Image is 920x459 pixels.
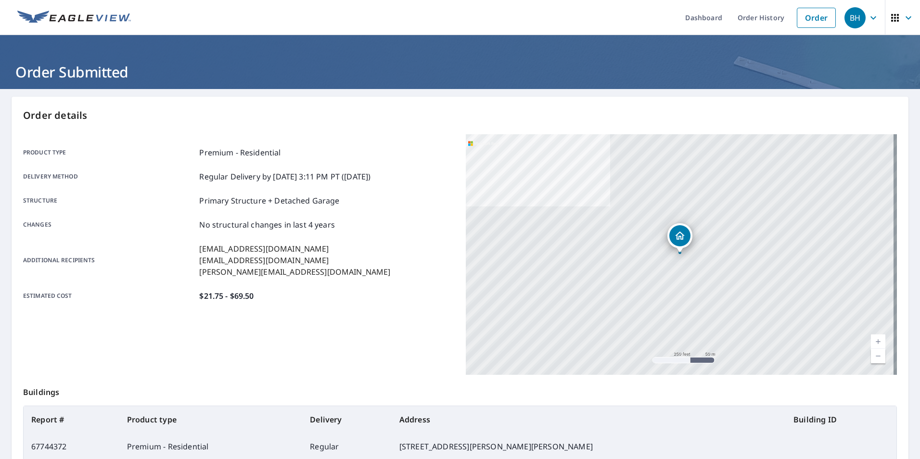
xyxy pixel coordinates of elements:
p: Premium - Residential [199,147,281,158]
p: Order details [23,108,897,123]
p: Buildings [23,375,897,406]
a: Current Level 17, Zoom Out [871,349,885,363]
a: Current Level 17, Zoom In [871,334,885,349]
p: Regular Delivery by [DATE] 3:11 PM PT ([DATE]) [199,171,371,182]
p: Additional recipients [23,243,195,278]
th: Product type [119,406,302,433]
p: $21.75 - $69.50 [199,290,254,302]
a: Order [797,8,836,28]
p: [EMAIL_ADDRESS][DOMAIN_NAME] [199,255,390,266]
th: Building ID [786,406,896,433]
div: Dropped pin, building 1, Residential property, 24330 Via Lenardo Yorba Linda, CA 92887 [667,223,692,253]
p: Structure [23,195,195,206]
p: Delivery method [23,171,195,182]
p: Estimated cost [23,290,195,302]
p: [PERSON_NAME][EMAIL_ADDRESS][DOMAIN_NAME] [199,266,390,278]
th: Delivery [302,406,392,433]
th: Report # [24,406,119,433]
p: No structural changes in last 4 years [199,219,335,230]
img: EV Logo [17,11,131,25]
h1: Order Submitted [12,62,908,82]
div: BH [844,7,866,28]
th: Address [392,406,786,433]
p: Primary Structure + Detached Garage [199,195,339,206]
p: Changes [23,219,195,230]
p: [EMAIL_ADDRESS][DOMAIN_NAME] [199,243,390,255]
p: Product type [23,147,195,158]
